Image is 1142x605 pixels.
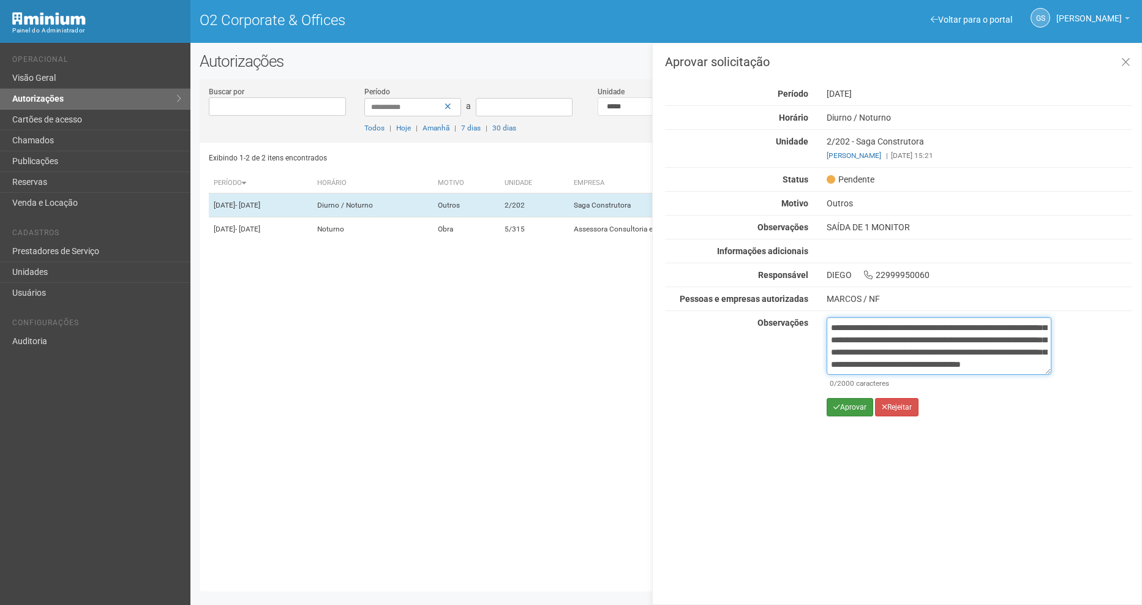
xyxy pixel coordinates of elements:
div: Outros [817,198,1141,209]
span: Gabriela Souza [1056,2,1122,23]
td: Noturno [312,217,433,241]
th: Período [209,173,313,194]
span: | [454,124,456,132]
div: [DATE] 15:21 [827,150,1132,161]
td: Obra [433,217,500,241]
th: Motivo [433,173,500,194]
strong: Motivo [781,198,808,208]
strong: Observações [757,318,808,328]
span: - [DATE] [235,201,260,209]
div: Diurno / Noturno [817,112,1141,123]
strong: Status [783,175,808,184]
span: - [DATE] [235,225,260,233]
button: Aprovar [827,398,873,416]
h2: Autorizações [200,52,1133,70]
h1: O2 Corporate & Offices [200,12,657,28]
a: [PERSON_NAME] [1056,15,1130,25]
button: Rejeitar [875,398,918,416]
div: /2000 caracteres [830,378,1048,389]
a: 30 dias [492,124,516,132]
div: 2/202 - Saga Construtora [817,136,1141,161]
span: Pendente [827,174,874,185]
td: [DATE] [209,194,313,217]
div: Exibindo 1-2 de 2 itens encontrados [209,149,663,167]
label: Período [364,86,390,97]
div: SAÍDA DE 1 MONITOR [817,222,1141,233]
span: 0 [830,379,834,388]
td: 5/315 [500,217,568,241]
a: GS [1031,8,1050,28]
td: Saga Construtora [569,194,840,217]
th: Horário [312,173,433,194]
li: Cadastros [12,228,181,241]
div: [DATE] [817,88,1141,99]
strong: Período [778,89,808,99]
strong: Horário [779,113,808,122]
div: DIEGO 22999950060 [817,269,1141,280]
td: Outros [433,194,500,217]
li: Configurações [12,318,181,331]
div: Painel do Administrador [12,25,181,36]
a: Amanhã [423,124,449,132]
a: Voltar para o portal [931,15,1012,24]
a: Fechar [1113,50,1138,76]
a: [PERSON_NAME] [827,151,881,160]
th: Empresa [569,173,840,194]
div: MARCOS / NF [827,293,1132,304]
a: 7 dias [461,124,481,132]
span: | [389,124,391,132]
strong: Responsável [758,270,808,280]
label: Unidade [598,86,625,97]
img: Minium [12,12,86,25]
strong: Observações [757,222,808,232]
th: Unidade [500,173,568,194]
td: [DATE] [209,217,313,241]
span: | [416,124,418,132]
h3: Aprovar solicitação [665,56,1132,68]
label: Buscar por [209,86,244,97]
li: Operacional [12,55,181,68]
span: | [486,124,487,132]
td: Assessora Consultoria e Planejamen LTDA [569,217,840,241]
strong: Unidade [776,137,808,146]
a: Todos [364,124,385,132]
strong: Informações adicionais [717,246,808,256]
span: | [886,151,888,160]
span: a [466,101,471,111]
strong: Pessoas e empresas autorizadas [680,294,808,304]
a: Hoje [396,124,411,132]
td: Diurno / Noturno [312,194,433,217]
td: 2/202 [500,194,568,217]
